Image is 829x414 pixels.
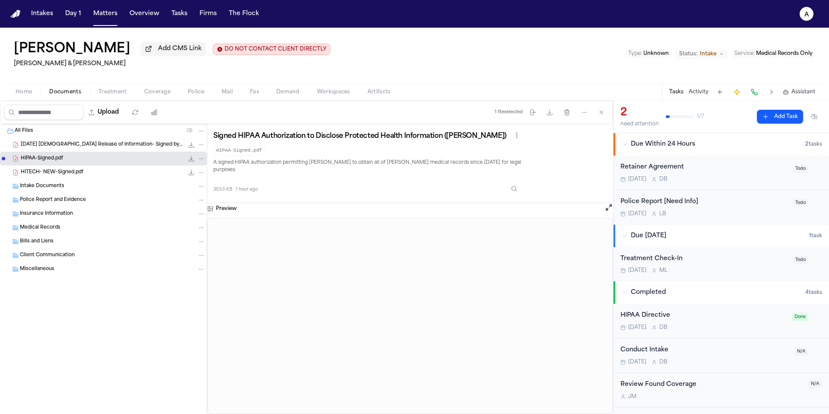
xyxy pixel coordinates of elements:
[495,109,523,115] div: 1 file selected
[620,311,787,321] div: HIPAA Directive
[804,12,809,18] text: A
[793,165,808,173] span: Todo
[731,86,743,98] button: Create Immediate Task
[187,128,192,133] span: ( 3 )
[236,186,258,193] span: 1 hour ago
[208,218,613,414] iframe: HIPAA-Signed.pdf
[631,232,666,240] span: Due [DATE]
[250,89,259,96] span: Fax
[276,89,300,96] span: Demand
[620,121,659,127] div: need attention
[659,324,668,331] span: D B
[317,89,350,96] span: Workspaces
[659,176,668,183] span: D B
[20,252,75,259] span: Client Communication
[620,162,788,172] div: Retainer Agreement
[628,176,646,183] span: [DATE]
[659,210,666,217] span: L B
[794,347,808,356] span: N/A
[10,10,21,18] a: Home
[187,154,196,163] button: Download HIPAA-Signed.pdf
[748,86,760,98] button: Make a Call
[809,232,822,239] span: 1 task
[213,159,522,175] p: A signed HIPAA authorization permitting [PERSON_NAME] to obtain all of [PERSON_NAME] medical reco...
[792,313,808,321] span: Done
[631,140,695,149] span: Due Within 24 Hours
[144,89,171,96] span: Coverage
[604,203,613,212] button: Open preview
[216,205,237,212] h3: Preview
[807,110,822,124] button: Hide completed tasks (⌘⇧H)
[620,345,789,355] div: Conduct Intake
[20,266,54,273] span: Miscellaneous
[631,288,666,297] span: Completed
[614,281,829,304] button: Completed4tasks
[808,380,822,388] span: N/A
[614,338,829,373] div: Open task: Conduct Intake
[689,89,709,96] button: Activity
[793,199,808,207] span: Todo
[620,380,803,390] div: Review Found Coverage
[28,6,57,22] a: Intakes
[21,141,184,149] span: [DATE] [DEMOGRAPHIC_DATA] Release of Information- Signed by [PERSON_NAME].pdf
[14,41,130,57] button: Edit matter name
[783,89,815,96] button: Assistant
[168,6,191,22] button: Tasks
[225,6,263,22] button: The Flock
[221,89,233,96] span: Mail
[213,132,506,140] h3: Signed HIPAA Authorization to Disclose Protected Health Information ([PERSON_NAME])
[614,156,829,190] div: Open task: Retainer Agreement
[90,6,121,22] button: Matters
[614,225,829,247] button: Due [DATE]1task
[15,127,33,135] span: All Files
[734,51,755,56] span: Service :
[714,86,726,98] button: Add Task
[628,51,642,56] span: Type :
[21,169,83,176] span: HITECH- NEW-Signed.pdf
[188,89,204,96] span: Police
[700,51,716,57] span: Intake
[628,267,646,274] span: [DATE]
[213,44,330,55] button: Edit client contact restriction
[620,106,659,120] div: 2
[20,197,86,204] span: Police Report and Evidence
[614,304,829,338] div: Open task: HIPAA Directive
[62,6,85,22] button: Day 1
[187,140,196,149] button: Download 4.7.25 Presbyterian Release of Information- Signed by Ken.pdf
[126,6,163,22] button: Overview
[225,46,326,53] span: DO NOT CONTACT CLIENT DIRECTLY
[187,168,196,177] button: Download HITECH- NEW-Signed.pdf
[506,181,522,197] button: Inspect
[98,89,127,96] span: Treatment
[626,49,671,58] button: Edit Type: Unknown
[628,324,646,331] span: [DATE]
[756,51,813,56] span: Medical Records Only
[213,146,265,156] code: HIPAA-Signed.pdf
[196,6,220,22] button: Firms
[49,89,81,96] span: Documents
[643,51,669,56] span: Unknown
[732,49,815,58] button: Edit Service: Medical Records Only
[793,256,808,264] span: Todo
[141,42,206,56] button: Add CMS Link
[628,210,646,217] span: [DATE]
[20,224,60,232] span: Medical Records
[84,105,124,120] button: Upload
[367,89,391,96] span: Artifacts
[20,210,73,218] span: Insurance Information
[604,203,613,214] button: Open preview
[757,110,803,124] button: Add Task
[158,45,202,53] span: Add CMS Link
[614,190,829,224] div: Open task: Police Report [Need Info]
[620,254,788,264] div: Treatment Check-In
[791,89,815,96] span: Assistant
[20,183,64,190] span: Intake Documents
[614,133,829,156] button: Due Within 24 Hours2tasks
[659,267,668,274] span: M L
[213,186,232,193] span: 303.5 KB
